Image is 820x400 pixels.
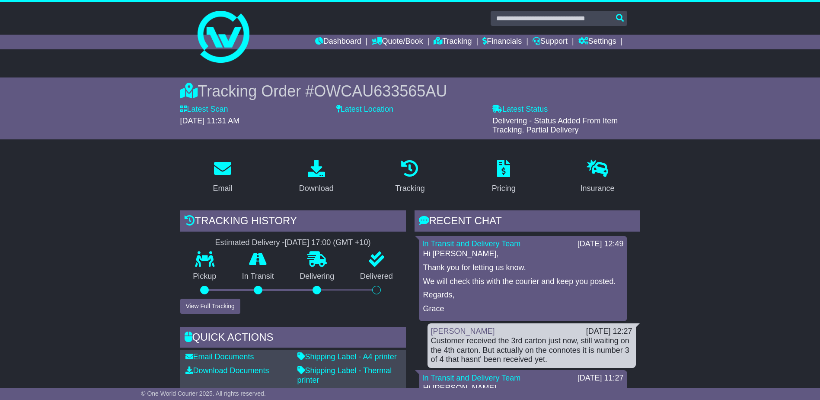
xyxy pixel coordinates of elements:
[389,157,430,197] a: Tracking
[578,374,624,383] div: [DATE] 11:27
[423,263,623,273] p: Thank you for letting us know.
[336,105,393,114] label: Latest Location
[180,327,406,350] div: Quick Actions
[415,210,640,234] div: RECENT CHAT
[297,352,397,361] a: Shipping Label - A4 printer
[431,327,495,335] a: [PERSON_NAME]
[581,183,615,194] div: Insurance
[492,105,548,114] label: Latest Status
[180,82,640,100] div: Tracking Order #
[180,238,406,248] div: Estimated Delivery -
[180,105,228,114] label: Latest Scan
[431,336,632,365] div: Customer received the 3rd carton just now, still waiting on the 4th carton. But actually on the c...
[315,35,361,49] a: Dashboard
[423,304,623,314] p: Grace
[185,352,254,361] a: Email Documents
[372,35,423,49] a: Quote/Book
[578,35,616,49] a: Settings
[423,249,623,259] p: Hi [PERSON_NAME],
[395,183,424,194] div: Tracking
[434,35,472,49] a: Tracking
[180,299,240,314] button: View Full Tracking
[482,35,522,49] a: Financials
[422,374,521,382] a: In Transit and Delivery Team
[229,272,287,281] p: In Transit
[141,390,266,397] span: © One World Courier 2025. All rights reserved.
[213,183,232,194] div: Email
[287,272,348,281] p: Delivering
[180,116,240,125] span: [DATE] 11:31 AM
[422,239,521,248] a: In Transit and Delivery Team
[533,35,568,49] a: Support
[347,272,406,281] p: Delivered
[297,366,392,384] a: Shipping Label - Thermal printer
[314,82,447,100] span: OWCAU633565AU
[578,239,624,249] div: [DATE] 12:49
[299,183,334,194] div: Download
[207,157,238,197] a: Email
[423,290,623,300] p: Regards,
[180,210,406,234] div: Tracking history
[423,277,623,287] p: We will check this with the courier and keep you posted.
[492,183,516,194] div: Pricing
[586,327,632,336] div: [DATE] 12:27
[486,157,521,197] a: Pricing
[185,366,269,375] a: Download Documents
[180,272,230,281] p: Pickup
[575,157,620,197] a: Insurance
[294,157,339,197] a: Download
[423,384,623,393] p: Hi [PERSON_NAME],
[492,116,618,135] span: Delivering - Status Added From Item Tracking. Partial Delivery
[285,238,371,248] div: [DATE] 17:00 (GMT +10)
